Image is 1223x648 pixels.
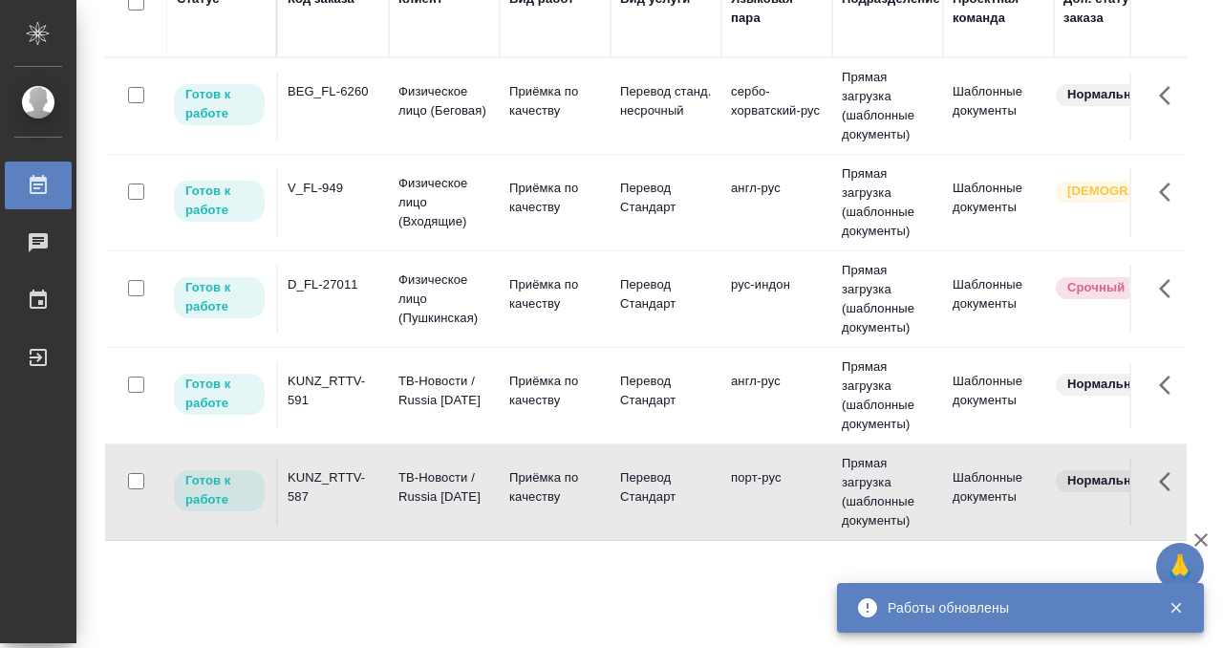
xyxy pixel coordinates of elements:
[1067,278,1125,297] p: Срочный
[1164,547,1196,587] span: 🙏
[288,82,379,101] div: BEG_FL-6260
[832,58,943,154] td: Прямая загрузка (шаблонные документы)
[185,85,253,123] p: Готов к работе
[1067,375,1149,394] p: Нормальный
[185,182,253,220] p: Готов к работе
[172,468,267,513] div: Исполнитель может приступить к работе
[172,372,267,417] div: Исполнитель может приступить к работе
[172,179,267,224] div: Исполнитель может приступить к работе
[721,169,832,236] td: англ-рус
[288,468,379,507] div: KUNZ_RTTV-587
[398,468,490,507] p: ТВ-Новости / Russia [DATE]
[185,471,253,509] p: Готов к работе
[943,266,1054,333] td: Шаблонные документы
[620,468,712,507] p: Перевод Стандарт
[620,179,712,217] p: Перевод Стандарт
[721,459,832,526] td: порт-рус
[832,348,943,443] td: Прямая загрузка (шаблонные документы)
[832,251,943,347] td: Прямая загрузка (шаблонные документы)
[1148,266,1193,312] button: Здесь прячутся важные кнопки
[509,372,601,410] p: Приёмка по качеству
[509,275,601,313] p: Приёмка по качеству
[288,275,379,294] div: D_FL-27011
[398,372,490,410] p: ТВ-Новости / Russia [DATE]
[943,169,1054,236] td: Шаблонные документы
[832,444,943,540] td: Прямая загрузка (шаблонные документы)
[398,174,490,231] p: Физическое лицо (Входящие)
[721,73,832,140] td: сербо-хорватский-рус
[1156,599,1195,616] button: Закрыть
[398,270,490,328] p: Физическое лицо (Пушкинская)
[509,179,601,217] p: Приёмка по качеству
[620,372,712,410] p: Перевод Стандарт
[1067,182,1163,201] p: [DEMOGRAPHIC_DATA]
[943,459,1054,526] td: Шаблонные документы
[509,468,601,507] p: Приёмка по качеству
[185,278,253,316] p: Готов к работе
[888,598,1140,617] div: Работы обновлены
[943,362,1054,429] td: Шаблонные документы
[943,73,1054,140] td: Шаблонные документы
[1148,169,1193,215] button: Здесь прячутся важные кнопки
[1067,85,1149,104] p: Нормальный
[288,179,379,198] div: V_FL-949
[185,375,253,413] p: Готов к работе
[721,362,832,429] td: англ-рус
[620,82,712,120] p: Перевод станд. несрочный
[398,82,490,120] p: Физическое лицо (Беговая)
[1148,459,1193,505] button: Здесь прячутся важные кнопки
[1148,73,1193,119] button: Здесь прячутся важные кнопки
[620,275,712,313] p: Перевод Стандарт
[1156,543,1204,591] button: 🙏
[288,372,379,410] div: KUNZ_RTTV-591
[832,155,943,250] td: Прямая загрузка (шаблонные документы)
[509,82,601,120] p: Приёмка по качеству
[1067,471,1149,490] p: Нормальный
[721,266,832,333] td: рус-индон
[1148,362,1193,408] button: Здесь прячутся важные кнопки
